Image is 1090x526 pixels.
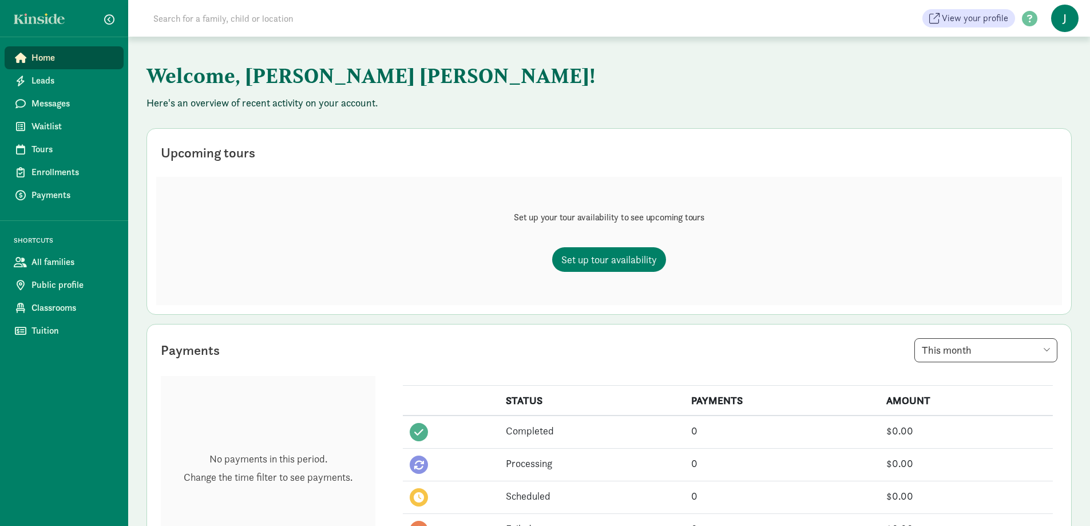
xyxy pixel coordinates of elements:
th: STATUS [499,386,684,416]
th: AMOUNT [879,386,1053,416]
span: All families [31,255,114,269]
a: View your profile [922,9,1015,27]
a: Leads [5,69,124,92]
a: Tours [5,138,124,161]
a: Public profile [5,274,124,296]
input: Search for a family, child or location [146,7,467,30]
p: No payments in this period. [184,452,352,466]
span: Messages [31,97,114,110]
span: Public profile [31,278,114,292]
div: 0 [691,488,873,504]
a: Waitlist [5,115,124,138]
div: $0.00 [886,423,1046,438]
a: Set up tour availability [552,247,666,272]
a: Classrooms [5,296,124,319]
a: Tuition [5,319,124,342]
div: $0.00 [886,456,1046,471]
div: Payments [161,340,220,361]
div: Processing [506,456,677,471]
span: Enrollments [31,165,114,179]
div: Scheduled [506,488,677,504]
span: View your profile [942,11,1008,25]
span: Waitlist [31,120,114,133]
span: Payments [31,188,114,202]
a: All families [5,251,124,274]
div: 0 [691,423,873,438]
a: Payments [5,184,124,207]
div: Upcoming tours [161,143,255,163]
a: Messages [5,92,124,115]
p: Change the time filter to see payments. [184,470,352,484]
span: Tours [31,143,114,156]
span: Leads [31,74,114,88]
span: J [1051,5,1079,32]
span: Set up tour availability [561,252,657,267]
h1: Welcome, [PERSON_NAME] [PERSON_NAME]! [146,55,713,96]
div: Completed [506,423,677,438]
div: $0.00 [886,488,1046,504]
span: Classrooms [31,301,114,315]
p: Here's an overview of recent activity on your account. [146,96,1072,110]
div: 0 [691,456,873,471]
span: Home [31,51,114,65]
p: Set up your tour availability to see upcoming tours [514,211,704,224]
iframe: Chat Widget [1033,471,1090,526]
span: Tuition [31,324,114,338]
a: Home [5,46,124,69]
a: Enrollments [5,161,124,184]
th: PAYMENTS [684,386,880,416]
